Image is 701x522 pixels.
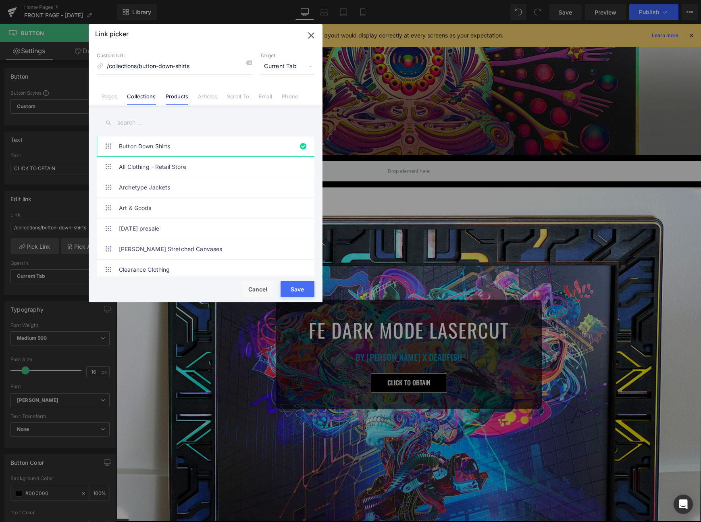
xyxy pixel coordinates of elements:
[281,281,314,297] button: Save
[198,93,217,105] a: Articles
[166,93,189,105] a: Products
[119,260,296,280] a: Clearance Clothing
[97,59,252,74] input: https://gempages.net
[119,218,296,239] a: [DATE] presale
[271,354,314,364] span: CLICK TO OBTAIN
[259,93,272,105] a: Email
[119,157,296,177] a: All Clothing - Retail Store
[119,239,296,259] a: [PERSON_NAME] Stretched Canvases
[165,291,419,320] h1: FE DARK MODE LASERCUT
[674,495,693,514] div: Open Intercom Messenger
[242,281,274,297] button: Cancel
[119,177,296,198] a: Archetype Jackets
[260,52,314,59] p: Target
[254,349,331,369] a: CLICK TO OBTAIN
[282,93,298,105] a: Phone
[102,93,117,105] a: Pages
[95,30,129,38] p: Link picker
[119,136,296,156] a: Button Down Shirts
[127,93,156,105] a: Collections
[165,327,419,339] h1: BY [PERSON_NAME] x DEADFISH
[97,114,314,132] input: search ...
[260,59,314,74] span: Current Tab
[97,52,252,59] p: Custom URL
[227,93,249,105] a: Scroll To
[119,198,296,218] a: Art & Goods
